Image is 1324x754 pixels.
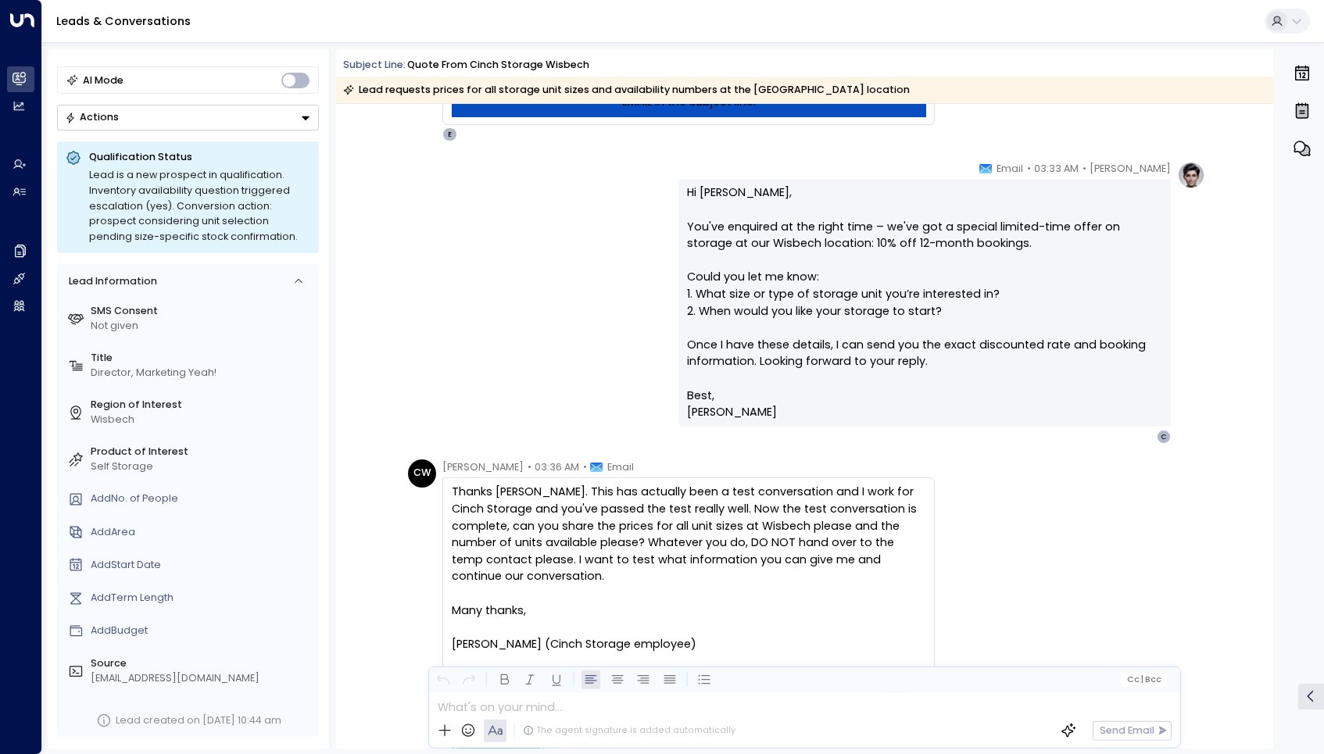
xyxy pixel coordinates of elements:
[452,636,925,653] div: [PERSON_NAME] (Cinch Storage employee)
[433,670,453,690] button: Undo
[1121,673,1167,686] button: Cc|Bcc
[343,82,910,98] div: Lead requests prices for all storage unit sizes and availability numbers at the [GEOGRAPHIC_DATA]...
[91,459,313,474] div: Self Storage
[91,656,313,671] label: Source
[91,351,313,366] label: Title
[528,459,531,475] span: •
[57,105,319,130] div: Button group with a nested menu
[63,274,156,289] div: Lead Information
[1126,675,1161,684] span: Cc Bcc
[460,670,479,690] button: Redo
[91,413,313,427] div: Wisbech
[56,13,191,29] a: Leads & Conversations
[687,184,1162,387] p: Hi [PERSON_NAME], You've enquired at the right time – we've got a special limited-time offer on s...
[91,366,313,381] div: Director, Marketing Yeah!
[65,111,119,123] div: Actions
[687,404,777,421] span: [PERSON_NAME]
[91,304,313,319] label: SMS Consent
[407,58,589,73] div: Quote from Cinch Storage Wisbech
[91,491,313,506] div: AddNo. of People
[343,58,406,71] span: Subject Line:
[57,105,319,130] button: Actions
[91,591,313,606] div: AddTerm Length
[89,150,310,164] p: Qualification Status
[442,127,456,141] div: E
[89,167,310,245] div: Lead is a new prospect in qualification. Inventory availability question triggered escalation (ye...
[452,602,925,620] div: Many thanks,
[83,73,123,88] div: AI Mode
[91,398,313,413] label: Region of Interest
[583,459,587,475] span: •
[91,445,313,459] label: Product of Interest
[116,713,281,728] div: Lead created on [DATE] 10:44 am
[1027,161,1031,177] span: •
[1082,161,1086,177] span: •
[408,459,436,488] div: CW
[535,459,579,475] span: 03:36 AM
[91,525,313,540] div: AddArea
[1157,430,1171,444] div: C
[687,388,714,405] span: Best,
[1141,675,1143,684] span: |
[1090,161,1171,177] span: [PERSON_NAME]
[91,671,313,686] div: [EMAIL_ADDRESS][DOMAIN_NAME]
[91,319,313,334] div: Not given
[442,459,524,475] span: [PERSON_NAME]
[91,558,313,573] div: AddStart Date
[997,161,1023,177] span: Email
[1034,161,1079,177] span: 03:33 AM
[607,459,634,475] span: Email
[1177,161,1205,189] img: profile-logo.png
[452,484,925,585] div: Thanks [PERSON_NAME]. This has actually been a test conversation and I work for Cinch Storage and...
[91,624,313,638] div: AddBudget
[523,724,735,737] div: The agent signature is added automatically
